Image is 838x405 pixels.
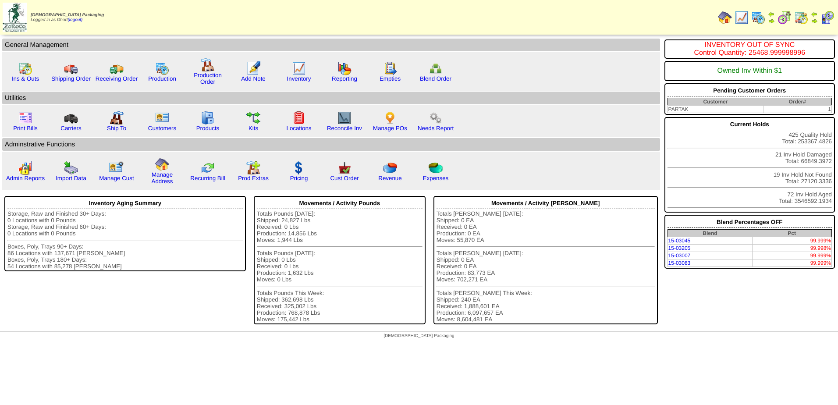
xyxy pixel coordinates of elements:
[31,13,104,18] span: [DEMOGRAPHIC_DATA] Packaging
[735,11,749,25] img: line_graph.gif
[60,125,81,131] a: Carriers
[287,75,311,82] a: Inventory
[383,334,454,338] span: [DEMOGRAPHIC_DATA] Packaging
[96,75,138,82] a: Receiving Order
[668,63,832,79] div: Owned Inv Within $1
[7,198,243,209] div: Inventory Aging Summary
[763,98,831,106] th: Order#
[148,125,176,131] a: Customers
[380,75,401,82] a: Empties
[429,161,443,175] img: pie_chart2.png
[246,161,260,175] img: prodextras.gif
[752,259,831,267] td: 99.999%
[2,39,660,51] td: General Management
[18,161,32,175] img: graph2.png
[330,175,359,181] a: Cust Order
[768,11,775,18] img: arrowleft.gif
[668,230,752,237] th: Blend
[429,61,443,75] img: network.png
[2,92,660,104] td: Utilities
[668,106,763,113] td: PARTAK
[155,157,169,171] img: home.gif
[811,11,818,18] img: arrowleft.gif
[337,111,352,125] img: line_graph2.gif
[752,252,831,259] td: 99.999%
[383,111,397,125] img: po.png
[668,217,832,228] div: Blend Percentages OFF
[194,72,222,85] a: Production Order
[241,75,266,82] a: Add Note
[751,11,765,25] img: calendarprod.gif
[201,161,215,175] img: reconcile.gif
[752,230,831,237] th: Pct
[155,111,169,125] img: customers.gif
[246,111,260,125] img: workflow.gif
[51,75,91,82] a: Shipping Order
[2,138,660,151] td: Adminstrative Functions
[238,175,269,181] a: Prod Extras
[201,58,215,72] img: factory.gif
[196,125,220,131] a: Products
[378,175,401,181] a: Revenue
[383,161,397,175] img: pie_chart.png
[418,125,454,131] a: Needs Report
[286,125,311,131] a: Locations
[18,61,32,75] img: calendarinout.gif
[257,210,423,323] div: Totals Pounds [DATE]: Shipped: 24,827 Lbs Received: 0 Lbs Production: 14,856 Lbs Moves: 1,944 Lbs...
[190,175,225,181] a: Recurring Bill
[794,11,808,25] img: calendarinout.gif
[718,11,732,25] img: home.gif
[429,111,443,125] img: workflow.png
[668,85,832,96] div: Pending Customer Orders
[109,161,125,175] img: managecust.png
[373,125,407,131] a: Manage POs
[292,61,306,75] img: line_graph.gif
[3,3,27,32] img: zoroco-logo-small.webp
[12,75,39,82] a: Ins & Outs
[13,125,38,131] a: Print Bills
[437,210,655,323] div: Totals [PERSON_NAME] [DATE]: Shipped: 0 EA Received: 0 EA Production: 0 EA Moves: 55,870 EA Total...
[332,75,357,82] a: Reporting
[664,117,835,213] div: 425 Quality Hold Total: 253367.4826 21 Inv Hold Damaged Total: 66849.3972 19 Inv Hold Not Found T...
[99,175,134,181] a: Manage Cust
[778,11,792,25] img: calendarblend.gif
[64,161,78,175] img: import.gif
[107,125,126,131] a: Ship To
[752,237,831,245] td: 99.999%
[110,111,124,125] img: factory2.gif
[6,175,45,181] a: Admin Reports
[668,41,832,57] div: INVENTORY OUT OF SYNC Control Quantity: 25468.999998996
[668,119,832,130] div: Current Holds
[668,245,691,251] a: 15-03205
[18,111,32,125] img: invoice2.gif
[31,13,104,22] span: Logged in as Dhart
[64,61,78,75] img: truck.gif
[668,252,691,259] a: 15-03007
[423,175,449,181] a: Expenses
[337,61,352,75] img: graph.gif
[148,75,176,82] a: Production
[383,61,397,75] img: workorder.gif
[437,198,655,209] div: Movements / Activity [PERSON_NAME]
[292,161,306,175] img: dollar.gif
[327,125,362,131] a: Reconcile Inv
[420,75,451,82] a: Blend Order
[110,61,124,75] img: truck2.gif
[768,18,775,25] img: arrowright.gif
[811,18,818,25] img: arrowright.gif
[290,175,308,181] a: Pricing
[7,210,243,270] div: Storage, Raw and Finished 30+ Days: 0 Locations with 0 Pounds Storage, Raw and Finished 60+ Days:...
[56,175,86,181] a: Import Data
[155,61,169,75] img: calendarprod.gif
[337,161,352,175] img: cust_order.png
[763,106,831,113] td: 1
[752,245,831,252] td: 99.998%
[246,61,260,75] img: orders.gif
[668,98,763,106] th: Customer
[257,198,423,209] div: Movements / Activity Pounds
[201,111,215,125] img: cabinet.gif
[68,18,83,22] a: (logout)
[820,11,834,25] img: calendarcustomer.gif
[64,111,78,125] img: truck3.gif
[668,260,691,266] a: 15-03083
